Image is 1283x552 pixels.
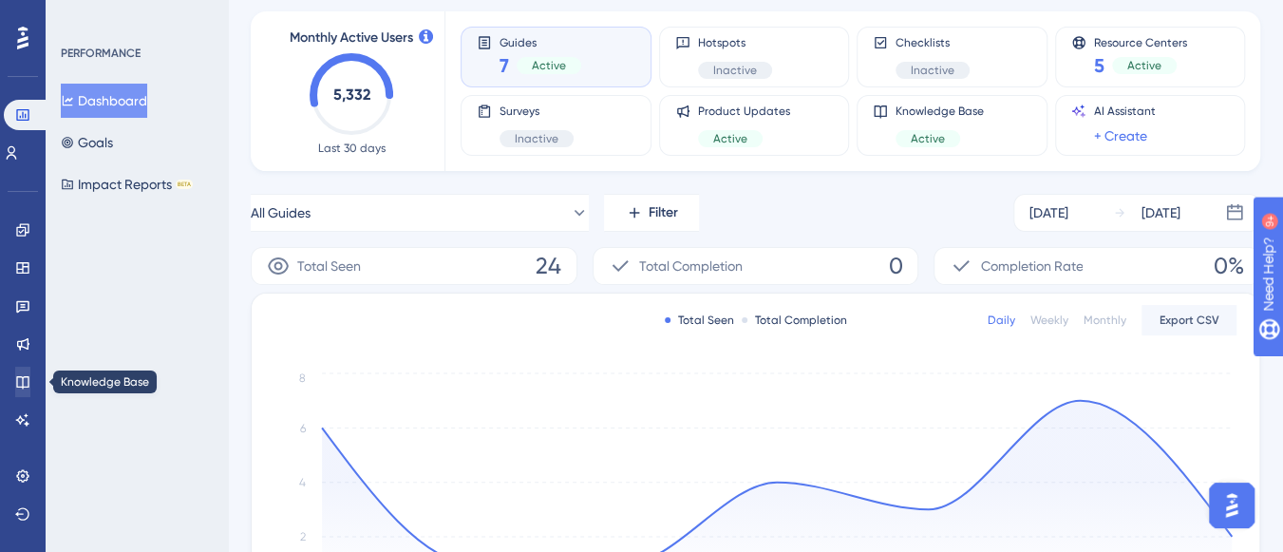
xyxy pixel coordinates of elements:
div: 9+ [129,10,141,25]
span: 5 [1094,52,1104,79]
button: Goals [61,125,113,160]
span: All Guides [251,201,311,224]
span: Filter [649,201,678,224]
button: Export CSV [1141,305,1236,335]
span: Active [532,58,566,73]
tspan: 6 [300,422,306,435]
div: [DATE] [1029,201,1068,224]
span: Knowledge Base [896,104,984,119]
span: Product Updates [698,104,790,119]
span: 24 [536,251,561,281]
span: Need Help? [45,5,119,28]
span: AI Assistant [1094,104,1156,119]
span: Checklists [896,35,970,50]
span: Inactive [911,63,954,78]
span: Resource Centers [1094,35,1187,48]
button: Dashboard [61,84,147,118]
div: Daily [988,313,1015,328]
text: 5,332 [333,86,370,104]
span: Inactive [515,131,558,146]
div: Monthly [1084,313,1126,328]
span: Guides [500,35,581,48]
tspan: 8 [299,371,306,385]
div: Total Completion [742,313,847,328]
span: 0% [1214,251,1244,281]
div: BETA [176,180,193,189]
span: Surveys [500,104,574,119]
span: Export CSV [1160,313,1219,328]
span: Inactive [713,63,757,78]
div: Total Seen [665,313,734,328]
span: Total Seen [297,255,361,277]
div: Weekly [1030,313,1068,328]
span: Completion Rate [980,255,1083,277]
a: + Create [1094,124,1147,147]
span: Active [713,131,747,146]
span: 7 [500,52,509,79]
button: Impact ReportsBETA [61,167,193,201]
iframe: UserGuiding AI Assistant Launcher [1203,477,1260,534]
span: Last 30 days [318,141,386,156]
button: All Guides [251,194,589,232]
span: Hotspots [698,35,772,50]
tspan: 2 [300,530,306,543]
tspan: 4 [299,476,306,489]
div: [DATE] [1141,201,1180,224]
span: Total Completion [639,255,743,277]
span: 0 [888,251,902,281]
span: Monthly Active Users [290,27,413,49]
div: PERFORMANCE [61,46,141,61]
button: Filter [604,194,699,232]
span: Active [1127,58,1161,73]
span: Active [911,131,945,146]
